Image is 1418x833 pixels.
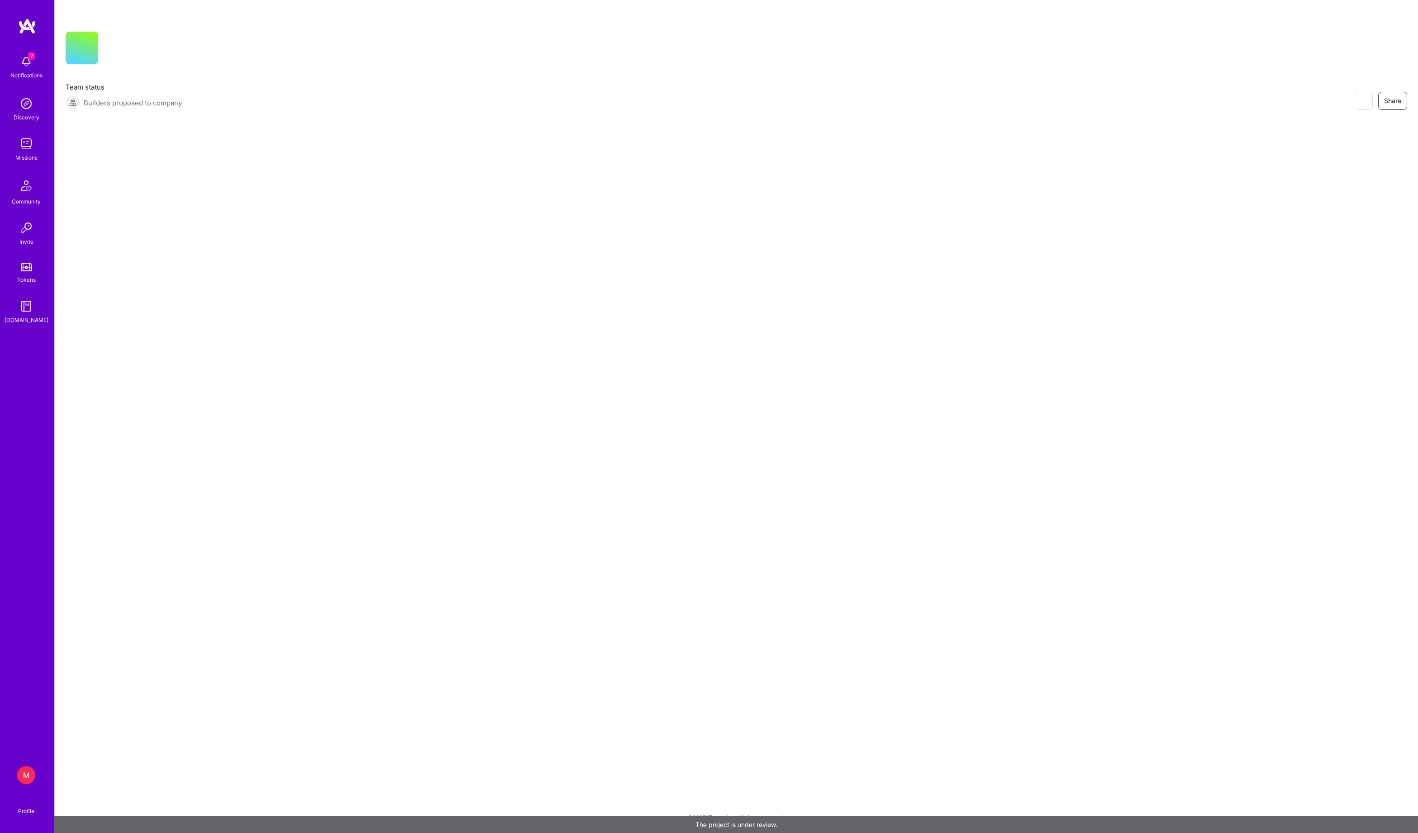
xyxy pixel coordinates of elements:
[18,18,36,34] img: logo
[12,197,41,206] div: Community
[54,816,1418,833] div: The project is under review.
[17,766,35,784] div: M
[15,153,38,162] div: Missions
[18,806,34,815] div: Profile
[5,315,48,325] div: [DOMAIN_NAME]
[19,237,33,246] div: Invite
[109,46,116,53] i: icon CompanyGray
[15,797,38,815] a: Profile
[10,71,43,80] div: Notifications
[66,82,182,92] span: Team status
[17,95,35,113] img: discovery
[17,297,35,315] img: guide book
[17,52,35,71] img: bell
[1384,96,1401,105] span: Share
[17,135,35,153] img: teamwork
[21,263,32,271] img: tokens
[66,95,80,110] img: Builders proposed to company
[15,766,38,784] a: M
[15,175,37,197] img: Community
[1360,97,1367,104] i: icon EyeClosed
[14,113,39,122] div: Discovery
[28,52,35,60] span: 7
[1378,92,1407,110] button: Share
[17,219,35,237] img: Invite
[17,275,36,284] div: Tokens
[84,98,182,108] span: Builders proposed to company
